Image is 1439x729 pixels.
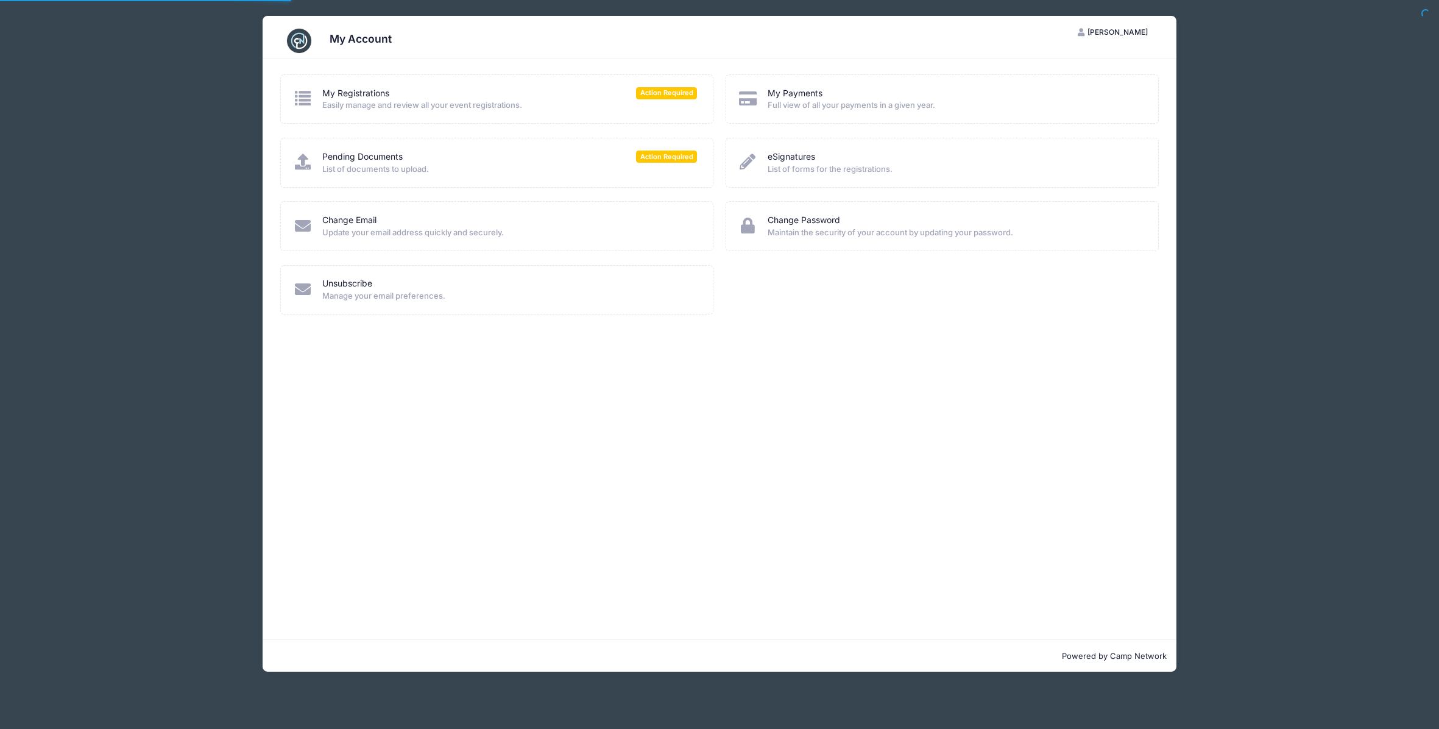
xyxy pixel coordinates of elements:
[768,99,1142,112] span: Full view of all your payments in a given year.
[768,214,840,227] a: Change Password
[636,151,697,162] span: Action Required
[636,87,697,99] span: Action Required
[322,227,697,239] span: Update your email address quickly and securely.
[287,29,311,53] img: CampNetwork
[322,290,697,302] span: Manage your email preferences.
[768,87,822,100] a: My Payments
[1087,27,1148,37] span: [PERSON_NAME]
[768,163,1142,176] span: List of forms for the registrations.
[768,227,1142,239] span: Maintain the security of your account by updating your password.
[322,277,372,290] a: Unsubscribe
[322,151,403,163] a: Pending Documents
[322,214,377,227] a: Change Email
[322,163,697,176] span: List of documents to upload.
[272,650,1167,663] p: Powered by Camp Network
[1067,22,1159,43] button: [PERSON_NAME]
[322,99,697,112] span: Easily manage and review all your event registrations.
[330,32,392,45] h3: My Account
[768,151,815,163] a: eSignatures
[322,87,389,100] a: My Registrations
